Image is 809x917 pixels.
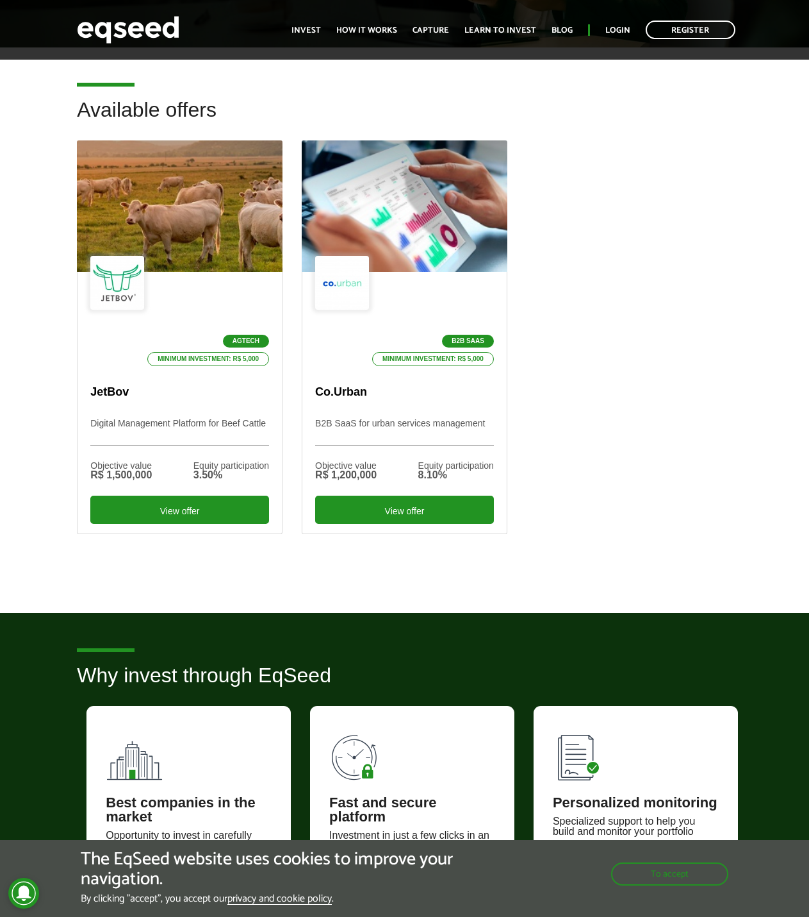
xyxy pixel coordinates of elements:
font: Register [671,24,709,37]
a: Blog [552,26,573,35]
font: How it works [336,24,397,37]
font: Agtech [233,337,259,344]
font: Equity participation [193,460,269,471]
font: B2B SaaS [452,337,484,344]
a: Learn to invest [464,26,536,35]
font: Why invest through EqSeed [77,664,331,687]
font: Learn to invest [464,24,536,37]
img: 90x90_lista.svg [553,725,610,783]
font: Specialized support to help you build and monitor your portfolio [553,816,695,837]
font: To accept [651,867,689,882]
font: Login [605,24,630,37]
font: privacy and cookie policy [227,890,332,907]
font: Available offers [77,98,217,121]
font: Personalized monitoring [553,795,717,811]
font: 3.50% [193,469,222,480]
font: . [332,890,334,907]
a: Agtech Minimum investment: R$ 5,000 JetBov Digital Management Platform for Beef Cattle Objective ... [77,140,282,534]
a: B2B SaaS Minimum investment: R$ 5,000 Co.Urban B2B SaaS for urban services management Objective v... [302,140,507,534]
a: How it works [336,26,397,35]
font: By clicking "accept", you accept our [81,890,227,907]
font: The EqSeed website uses cookies to improve your navigation. [81,845,453,894]
img: 90x90_tempo.svg [329,725,387,783]
font: View offer [385,506,425,516]
a: Capture [413,26,449,35]
font: Minimum investment: R$ 5,000 [158,355,259,362]
font: View offer [160,506,200,516]
img: EqSeed [77,13,179,47]
font: Equity participation [418,460,494,471]
font: Digital Management Platform for Beef Cattle [90,418,266,428]
font: Objective value [90,460,152,471]
font: Blog [552,24,573,37]
img: 90x90_fundos.svg [106,725,163,783]
font: Co.Urban [315,385,367,398]
a: Invest [291,26,321,35]
font: R$ 1,200,000 [315,469,377,480]
font: Fast and secure platform [329,795,437,825]
font: B2B SaaS for urban services management [315,418,485,428]
font: R$ 1,500,000 [90,469,152,480]
a: privacy and cookie policy [227,894,332,905]
a: Register [646,21,735,39]
font: Investment in just a few clicks in an environment regulated by the CVM [329,830,489,851]
font: 8.10% [418,469,447,480]
a: Login [605,26,630,35]
font: JetBov [90,385,129,398]
font: Invest [291,24,321,37]
font: Objective value [315,460,377,471]
font: Minimum investment: R$ 5,000 [382,355,484,362]
font: Best companies in the market [106,795,256,825]
button: To accept [611,862,728,886]
font: Capture [413,24,449,37]
font: Opportunity to invest in carefully selected startups [106,830,252,851]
